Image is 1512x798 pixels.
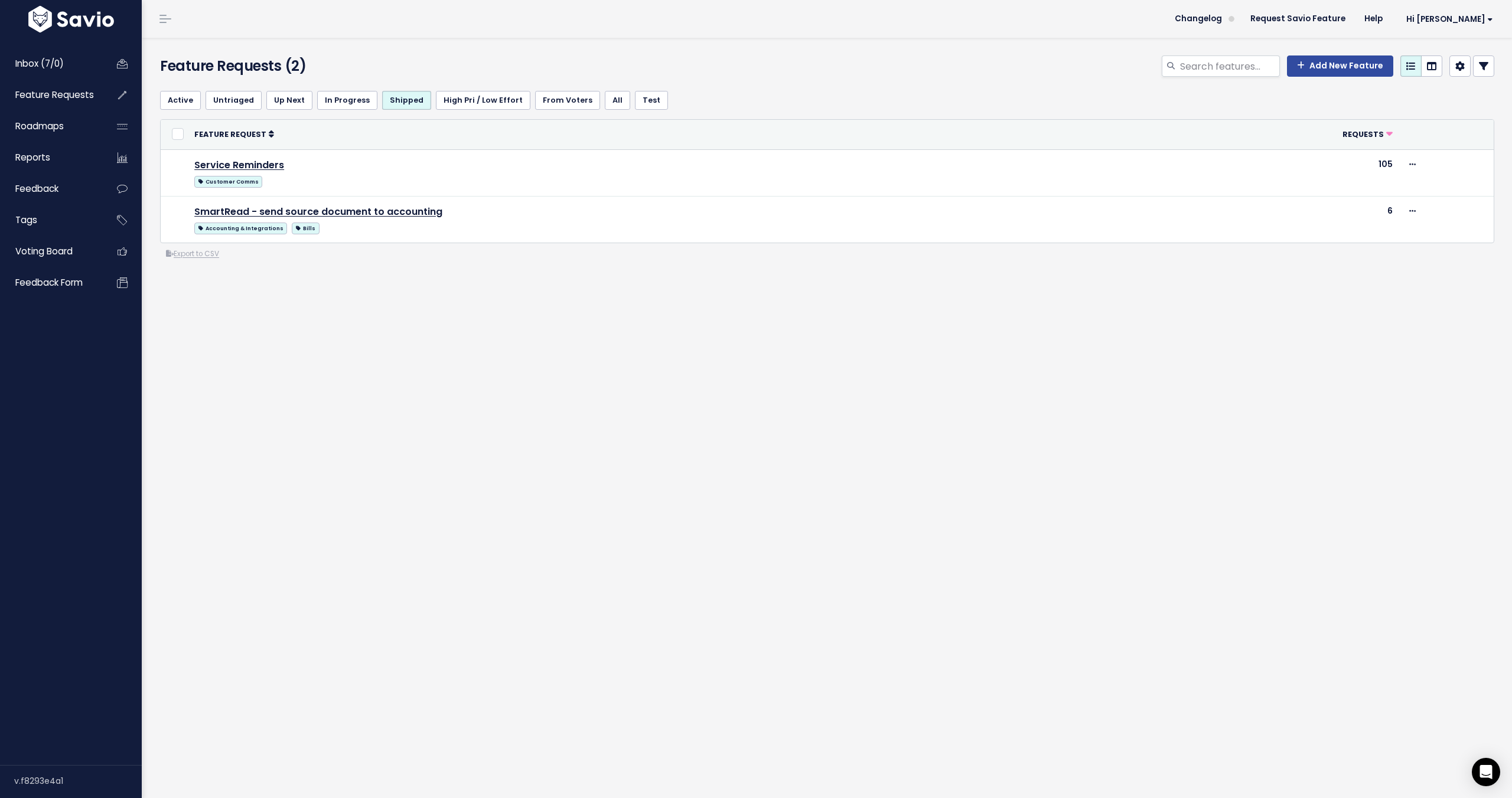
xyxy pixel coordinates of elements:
a: In Progress [317,91,377,110]
a: Feature Requests [3,81,98,109]
a: Add New Feature [1287,55,1393,77]
a: Feature Request [194,128,274,140]
a: Up Next [266,91,312,110]
a: SmartRead - send source document to accounting [194,205,442,218]
span: Feedback [15,182,58,195]
span: Feature Request [194,129,266,139]
a: Tags [3,207,98,234]
a: Inbox (7/0) [3,50,98,77]
span: Feedback form [15,276,83,289]
a: Hi [PERSON_NAME] [1392,10,1503,28]
a: Requests [1342,128,1393,140]
a: All [605,91,630,110]
span: Tags [15,214,37,226]
span: Requests [1342,129,1384,139]
span: Accounting & Integrations [194,223,287,234]
td: 105 [1163,149,1400,196]
a: Feedback [3,175,98,202]
a: Request Savio Feature [1241,10,1355,28]
a: Service Reminders [194,158,284,172]
a: Reports [3,144,98,171]
a: Roadmaps [3,113,98,140]
span: Hi [PERSON_NAME] [1406,15,1493,24]
a: Voting Board [3,238,98,265]
span: Roadmaps [15,120,64,132]
a: Bills [292,220,319,235]
img: logo-white.9d6f32f41409.svg [25,6,117,32]
ul: Filter feature requests [160,91,1494,110]
a: High Pri / Low Effort [436,91,530,110]
h4: Feature Requests (2) [160,55,593,77]
a: Accounting & Integrations [194,220,287,235]
a: Help [1355,10,1392,28]
span: Inbox (7/0) [15,57,64,70]
a: Test [635,91,668,110]
a: Export to CSV [166,249,219,259]
span: Reports [15,151,50,163]
a: Feedback form [3,269,98,296]
span: Customer Comms [194,176,262,188]
div: Open Intercom Messenger [1472,758,1500,786]
a: From Voters [535,91,600,110]
span: Voting Board [15,245,73,257]
a: Customer Comms [194,174,262,188]
a: Shipped [382,91,431,110]
a: Untriaged [206,91,262,110]
input: Search features... [1179,55,1280,77]
div: v.f8293e4a1 [14,766,142,796]
span: Feature Requests [15,89,94,101]
span: Changelog [1175,15,1222,23]
a: Active [160,91,201,110]
td: 6 [1163,196,1400,242]
span: Bills [292,223,319,234]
